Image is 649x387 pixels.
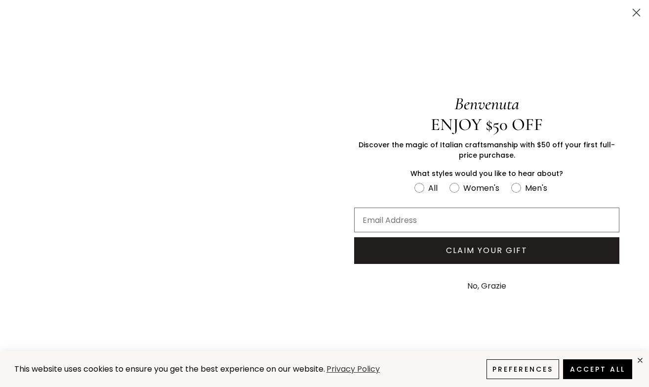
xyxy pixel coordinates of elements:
[525,186,547,199] div: Men's
[359,144,615,165] span: Discover the magic of Italian craftsmanship with $50 off your first full-price purchase.
[628,4,645,21] button: Close dialog
[410,173,563,183] span: What styles would you like to hear about?
[454,98,519,119] span: Benvenuta
[462,278,511,303] button: No, Grazie
[636,356,644,364] div: close
[487,359,559,379] button: Preferences
[325,363,381,376] a: Privacy Policy (opens in a new tab)
[563,359,632,379] button: Accept All
[354,242,619,268] button: CLAIM YOUR GIFT
[428,186,438,199] div: All
[354,212,619,237] input: Email Address
[463,186,499,199] div: Women's
[14,363,325,375] span: This website uses cookies to ensure you get the best experience on our website.
[431,119,543,139] span: ENJOY $50 OFF
[462,84,512,93] img: M.GEMI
